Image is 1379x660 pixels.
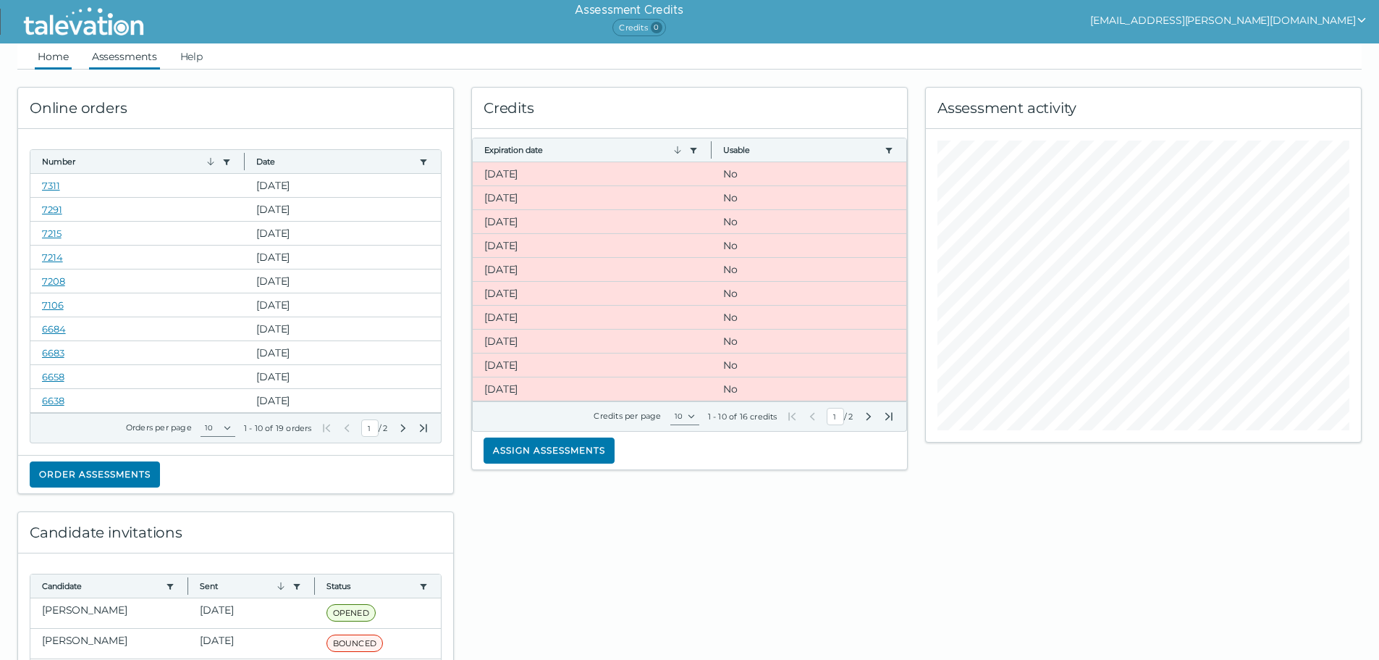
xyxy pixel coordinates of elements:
[712,162,906,185] clr-dg-cell: No
[473,306,712,329] clr-dg-cell: [DATE]
[42,204,62,215] a: 7291
[473,162,712,185] clr-dg-cell: [DATE]
[245,317,441,341] clr-dg-cell: [DATE]
[484,144,683,156] button: Expiration date
[712,234,906,257] clr-dg-cell: No
[188,598,314,628] clr-dg-cell: [DATE]
[473,186,712,209] clr-dg-cell: [DATE]
[326,604,376,622] span: OPENED
[341,422,353,434] button: Previous Page
[484,438,615,464] button: Assign assessments
[712,330,906,353] clr-dg-cell: No
[473,258,712,281] clr-dg-cell: [DATE]
[245,341,441,364] clr-dg-cell: [DATE]
[245,174,441,197] clr-dg-cell: [DATE]
[245,389,441,412] clr-dg-cell: [DATE]
[245,270,441,293] clr-dg-cell: [DATE]
[712,210,906,233] clr-dg-cell: No
[827,408,844,425] input: Current Page
[594,411,661,421] label: Credits per page
[42,299,64,311] a: 7106
[256,156,413,167] button: Date
[321,419,429,437] div: /
[326,635,383,652] span: BOUNCED
[42,323,66,335] a: 6684
[30,461,160,488] button: Order assessments
[712,354,906,377] clr-dg-cell: No
[126,422,192,433] label: Orders per page
[245,198,441,221] clr-dg-cell: [DATE]
[183,570,193,601] button: Column resize handle
[42,580,160,592] button: Candidate
[612,19,665,36] span: Credits
[473,282,712,305] clr-dg-cell: [DATE]
[712,282,906,305] clr-dg-cell: No
[18,512,453,554] div: Candidate invitations
[42,251,63,263] a: 7214
[89,43,160,70] a: Assessments
[326,580,413,592] button: Status
[42,227,62,239] a: 7215
[42,275,65,287] a: 7208
[245,365,441,388] clr-dg-cell: [DATE]
[708,411,777,422] div: 1 - 10 of 16 credits
[473,377,712,401] clr-dg-cell: [DATE]
[245,246,441,269] clr-dg-cell: [DATE]
[42,395,64,406] a: 6638
[473,234,712,257] clr-dg-cell: [DATE]
[712,258,906,281] clr-dg-cell: No
[712,186,906,209] clr-dg-cell: No
[926,88,1361,129] div: Assessment activity
[244,422,312,434] div: 1 - 10 of 19 orders
[786,408,895,425] div: /
[712,306,906,329] clr-dg-cell: No
[321,422,332,434] button: First Page
[863,411,874,422] button: Next Page
[847,411,854,422] span: Total Pages
[245,293,441,317] clr-dg-cell: [DATE]
[30,629,188,659] clr-dg-cell: [PERSON_NAME]
[723,144,879,156] button: Usable
[418,422,429,434] button: Last Page
[473,354,712,377] clr-dg-cell: [DATE]
[712,377,906,401] clr-dg-cell: No
[30,598,188,628] clr-dg-cell: [PERSON_NAME]
[707,134,716,165] button: Column resize handle
[245,222,441,245] clr-dg-cell: [DATE]
[575,1,683,19] h6: Assessment Credits
[651,22,662,33] span: 0
[806,411,818,422] button: Previous Page
[472,88,907,129] div: Credits
[35,43,72,70] a: Home
[17,4,150,40] img: Talevation_Logo_Transparent_white.png
[473,330,712,353] clr-dg-cell: [DATE]
[381,422,389,434] span: Total Pages
[200,580,286,592] button: Sent
[42,156,216,167] button: Number
[786,411,798,422] button: First Page
[240,146,249,177] button: Column resize handle
[177,43,206,70] a: Help
[42,347,64,359] a: 6683
[361,419,379,437] input: Current Page
[473,210,712,233] clr-dg-cell: [DATE]
[397,422,409,434] button: Next Page
[188,629,314,659] clr-dg-cell: [DATE]
[18,88,453,129] div: Online orders
[42,180,60,191] a: 7311
[42,371,64,383] a: 6658
[1090,12,1367,29] button: show user actions
[883,411,895,422] button: Last Page
[310,570,319,601] button: Column resize handle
